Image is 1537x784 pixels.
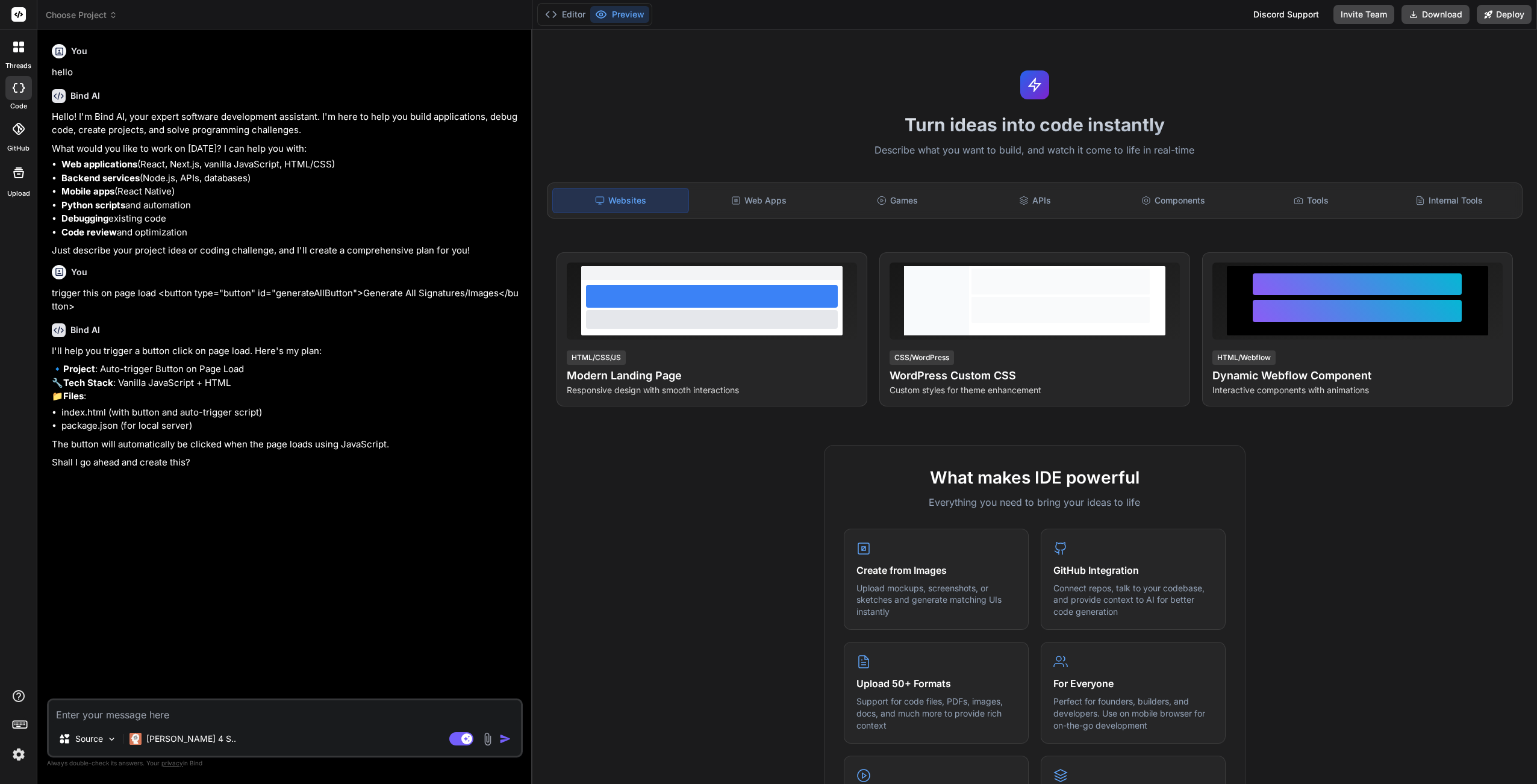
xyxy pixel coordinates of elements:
[1212,384,1503,396] p: Interactive components with animations
[52,110,520,137] p: Hello! I'm Bind AI, your expert software development assistant. I'm here to help you build applic...
[890,384,1180,396] p: Custom styles for theme enhancement
[1401,5,1470,24] button: Download
[61,185,114,197] strong: Mobile apps
[52,456,520,470] p: Shall I go ahead and create this?
[1105,188,1241,213] div: Components
[61,185,520,199] li: (React Native)
[61,172,140,184] strong: Backend services
[129,733,142,745] img: Claude 4 Sonnet
[1212,350,1276,365] div: HTML/Webflow
[691,188,827,213] div: Web Apps
[161,759,183,767] span: privacy
[10,101,27,111] label: code
[1053,695,1213,731] p: Perfect for founders, builders, and developers. Use on mobile browser for on-the-go development
[890,350,954,365] div: CSS/WordPress
[52,344,520,358] p: I'll help you trigger a button click on page load. Here's my plan:
[52,287,520,314] p: trigger this on page load <button type="button" id="generateAllButton">Generate All Signatures/Im...
[61,158,137,170] strong: Web applications
[567,384,857,396] p: Responsive design with smooth interactions
[967,188,1103,213] div: APIs
[1053,563,1213,577] h4: GitHub Integration
[47,758,523,769] p: Always double-check its answers. Your in Bind
[567,350,626,365] div: HTML/CSS/JS
[5,61,31,71] label: threads
[7,188,30,199] label: Upload
[844,495,1226,509] p: Everything you need to bring your ideas to life
[1244,188,1379,213] div: Tools
[71,266,87,278] h6: You
[63,390,84,402] strong: Files
[61,172,520,185] li: (Node.js, APIs, databases)
[61,406,520,420] li: index.html (with button and auto-trigger script)
[61,212,520,226] li: existing code
[1333,5,1394,24] button: Invite Team
[52,66,520,79] p: hello
[61,199,520,213] li: and automation
[1053,676,1213,691] h4: For Everyone
[1382,188,1517,213] div: Internal Tools
[107,734,117,744] img: Pick Models
[63,363,95,375] strong: Project
[75,733,103,745] p: Source
[8,744,29,765] img: settings
[1246,5,1326,24] div: Discord Support
[856,676,1016,691] h4: Upload 50+ Formats
[856,695,1016,731] p: Support for code files, PDFs, images, docs, and much more to provide rich context
[52,142,520,156] p: What would you like to work on [DATE]? I can help you with:
[567,367,857,384] h4: Modern Landing Page
[1053,582,1213,618] p: Connect repos, talk to your codebase, and provide context to AI for better code generation
[1212,367,1503,384] h4: Dynamic Webflow Component
[61,419,520,433] li: package.json (for local server)
[61,226,520,240] li: and optimization
[61,158,520,172] li: (React, Next.js, vanilla JavaScript, HTML/CSS)
[63,377,113,388] strong: Tech Stack
[146,733,236,745] p: [PERSON_NAME] 4 S..
[70,90,100,102] h6: Bind AI
[540,6,590,23] button: Editor
[590,6,649,23] button: Preview
[481,732,494,746] img: attachment
[829,188,965,213] div: Games
[52,362,520,403] p: 🔹 : Auto-trigger Button on Page Load 🔧 : Vanilla JavaScript + HTML 📁 :
[70,324,100,336] h6: Bind AI
[856,582,1016,618] p: Upload mockups, screenshots, or sketches and generate matching UIs instantly
[46,9,117,21] span: Choose Project
[61,199,125,211] strong: Python scripts
[61,226,117,238] strong: Code review
[499,733,511,745] img: icon
[856,563,1016,577] h4: Create from Images
[7,143,30,154] label: GitHub
[1477,5,1532,24] button: Deploy
[844,465,1226,490] h2: What makes IDE powerful
[890,367,1180,384] h4: WordPress Custom CSS
[61,213,108,224] strong: Debugging
[540,114,1530,135] h1: Turn ideas into code instantly
[71,45,87,57] h6: You
[52,244,520,258] p: Just describe your project idea or coding challenge, and I'll create a comprehensive plan for you!
[52,438,520,452] p: The button will automatically be clicked when the page loads using JavaScript.
[552,188,689,213] div: Websites
[540,143,1530,158] p: Describe what you want to build, and watch it come to life in real-time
